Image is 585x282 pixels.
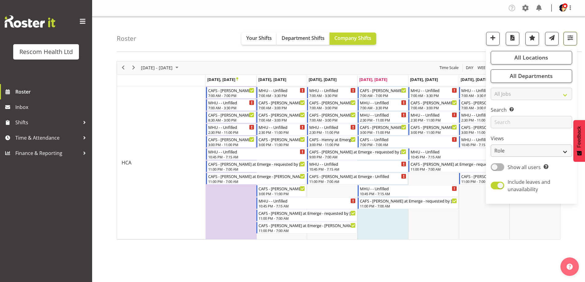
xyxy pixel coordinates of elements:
[256,185,306,197] div: HCA"s event - CAFS - Lance at Emerge - Kaye Wishart Begin From Tuesday, September 23, 2025 at 3:0...
[360,142,457,147] div: 7:00 PM - 7:00 AM
[118,61,128,74] div: previous period
[241,33,277,45] button: Your Shifts
[461,179,558,184] div: 11:00 PM - 7:00 AM
[576,126,582,148] span: Feedback
[408,124,458,135] div: HCA"s event - CAFS - Henny Wilson at Emerge - requested by Erin - Raewyn Dunn Begin From Friday, ...
[259,185,305,191] div: CAFS - [PERSON_NAME] at Emerge - [PERSON_NAME]
[206,124,256,135] div: HCA"s event - MHU - - Unfilled Begin From Monday, September 22, 2025 at 2:30:00 PM GMT+12:00 Ends...
[206,87,256,99] div: HCA"s event - CAFS - Lance at Emerge - Olive Bartlett Begin From Monday, September 22, 2025 at 7:...
[461,142,558,147] div: 10:45 PM - 7:15 AM
[307,87,357,99] div: HCA"s event - MHU - - Unfilled Begin From Wednesday, September 24, 2025 at 7:00:00 AM GMT+12:00 E...
[309,99,356,106] div: CAFS - [PERSON_NAME] at Emerge - requested by [PERSON_NAME]
[408,87,458,99] div: HCA"s event - MHU - - Unfilled Begin From Friday, September 26, 2025 at 7:00:00 AM GMT+12:00 Ends...
[208,161,305,167] div: CAFS - [PERSON_NAME] at Emerge - requested by [PERSON_NAME] (Iulieta) Hanipale Sooamaalii
[208,112,255,118] div: CAFS - [PERSON_NAME] at Emerge - requested by [PERSON_NAME]
[207,77,238,82] span: [DATE], [DATE]
[309,161,406,167] div: MHU - - Unfilled
[208,149,305,155] div: MHU - - Unfilled
[360,87,406,93] div: CAFS - [PERSON_NAME] at Emerge - [PERSON_NAME]
[567,264,573,270] img: help-xxl-2.png
[411,112,457,118] div: MHU - - Unfilled
[19,47,73,56] div: Rescom Health Ltd
[208,179,305,184] div: 11:00 PM - 7:00 AM
[307,124,357,135] div: HCA"s event - MHU - - Unfilled Begin From Wednesday, September 24, 2025 at 2:30:00 PM GMT+12:00 E...
[130,64,138,71] button: Next
[309,87,356,93] div: MHU - - Unfilled
[525,32,539,45] button: Highlight an important date within the roster.
[208,130,255,135] div: 2:30 PM - 11:00 PM
[259,124,305,130] div: MHU - - Unfilled
[277,33,330,45] button: Department Shifts
[256,136,306,148] div: HCA"s event - CAFS - Henny Wilson at Emerge - requested by Erin - Raewyn Dunn Begin From Tuesday,...
[258,77,286,82] span: [DATE], [DATE]
[360,105,406,110] div: 7:00 AM - 3:30 PM
[208,142,255,147] div: 3:00 PM - 11:00 PM
[461,136,558,142] div: MHU - - Unfilled
[461,77,489,82] span: [DATE], [DATE]
[461,105,508,110] div: 7:00 AM - 3:00 PM
[309,124,356,130] div: MHU - - Unfilled
[459,173,560,184] div: HCA"s event - CAFS - Henny Wilson at Emerge - requested by Erin - Juli (Iulieta) Hanipale Sooamaa...
[359,77,387,82] span: [DATE], [DATE]
[256,99,306,111] div: HCA"s event - CAFS - Henny Wilson at Emerge - requested by Erin - Liz Collett Begin From Tuesday,...
[411,124,457,130] div: CAFS - [PERSON_NAME] at Emerge - requested by [PERSON_NAME]
[256,210,357,221] div: HCA"s event - CAFS - Henny Wilson at Emerge - requested by Erin - Juli (Iulieta) Hanipale Sooamaa...
[514,54,548,61] span: All Locations
[439,64,459,71] span: Time Scale
[411,161,508,167] div: CAFS - [PERSON_NAME] at Emerge - requested by [PERSON_NAME] (Iulieta) Hanipale Sooamaalii
[119,64,127,71] button: Previous
[411,99,457,106] div: CAFS - [PERSON_NAME] at Emerge - requested by [PERSON_NAME]
[206,136,256,148] div: HCA"s event - CAFS - Henny Wilson at Emerge - requested by Erin - Raewyn Dunn Begin From Monday, ...
[206,160,307,172] div: HCA"s event - CAFS - Henny Wilson at Emerge - requested by Erin - Juli (Iulieta) Hanipale Sooamaa...
[208,105,255,110] div: 7:00 AM - 3:30 PM
[510,72,553,79] span: All Departments
[360,93,406,98] div: 7:00 AM - 7:00 PM
[477,64,489,71] button: Timeline Week
[259,228,356,233] div: 11:00 PM - 7:00 AM
[411,93,457,98] div: 7:00 AM - 3:30 PM
[358,111,408,123] div: HCA"s event - MHU - - Unfilled Begin From Thursday, September 25, 2025 at 2:30:00 PM GMT+12:00 En...
[256,222,357,234] div: HCA"s event - CAFS - Lance at Emerge - Ana (Anapela) Nivo Begin From Tuesday, September 23, 2025 ...
[358,197,458,209] div: HCA"s event - CAFS - Henny Wilson at Emerge - requested by Erin - Juli (Iulieta) Hanipale Sooamaa...
[246,35,272,41] span: Your Shifts
[461,124,508,130] div: CAFS - [PERSON_NAME] at Emerge - requested by [PERSON_NAME]
[411,87,457,93] div: MHU - - Unfilled
[206,86,560,239] table: Timeline Week of September 25, 2025
[508,164,541,171] span: Show all users
[491,106,572,114] label: Search
[206,173,307,184] div: HCA"s event - CAFS - Lance at Emerge - Ana (Anapela) Nivo Begin From Monday, September 22, 2025 a...
[259,112,305,118] div: CAFS - [PERSON_NAME] at Emerge - [PERSON_NAME]
[439,64,460,71] button: Time Scale
[358,136,458,148] div: HCA"s event - CAFS - - Unfilled Begin From Thursday, September 25, 2025 at 7:00:00 PM GMT+12:00 E...
[408,148,509,160] div: HCA"s event - MHU - - Unfilled Begin From Friday, September 26, 2025 at 10:45:00 PM GMT+12:00 End...
[360,136,457,142] div: CAFS - - Unfilled
[309,105,356,110] div: 7:00 AM - 3:00 PM
[360,99,406,106] div: MHU - - Unfilled
[307,99,357,111] div: HCA"s event - CAFS - Henny Wilson at Emerge - requested by Erin - Liz Collett Begin From Wednesda...
[307,160,408,172] div: HCA"s event - MHU - - Unfilled Begin From Wednesday, September 24, 2025 at 10:45:00 PM GMT+12:00 ...
[259,93,305,98] div: 7:00 AM - 3:30 PM
[309,118,356,122] div: 7:00 AM - 3:00 PM
[573,120,585,162] button: Feedback - Show survey
[259,203,356,208] div: 10:45 PM - 7:15 AM
[309,167,406,172] div: 10:45 PM - 7:15 AM
[408,111,458,123] div: HCA"s event - MHU - - Unfilled Begin From Friday, September 26, 2025 at 2:30:00 PM GMT+12:00 Ends...
[408,99,458,111] div: HCA"s event - CAFS - Henny Wilson at Emerge - requested by Erin - Olive Bartlett Begin From Frida...
[459,136,560,148] div: HCA"s event - MHU - - Unfilled Begin From Saturday, September 27, 2025 at 10:45:00 PM GMT+12:00 E...
[330,33,376,45] button: Company Shifts
[307,173,408,184] div: HCA"s event - CAFS - Lance at Emerge - Unfilled Begin From Wednesday, September 24, 2025 at 11:00...
[117,86,206,239] td: HCA resource
[508,179,550,193] span: Include leaves and unavailability
[208,154,305,159] div: 10:45 PM - 7:15 AM
[459,99,509,111] div: HCA"s event - CAFS - Henny Wilson at Emerge - requested by Erin - Liz Collett Begin From Saturday...
[128,61,139,74] div: next period
[256,124,306,135] div: HCA"s event - MHU - - Unfilled Begin From Tuesday, September 23, 2025 at 2:30:00 PM GMT+12:00 End...
[360,112,406,118] div: MHU - - Unfilled
[259,191,305,196] div: 3:00 PM - 11:00 PM
[360,198,457,204] div: CAFS - [PERSON_NAME] at Emerge - requested by [PERSON_NAME] (Iulieta) Hanipale Sooamaalii
[491,51,572,64] button: All Locations
[309,130,356,135] div: 2:30 PM - 11:00 PM
[307,148,408,160] div: HCA"s event - CAFS - Henny Wilson at Emerge - requested by Erin - Juli (Iulieta) Hanipale Sooamaa...
[461,173,558,179] div: CAFS - [PERSON_NAME] at Emerge - requested by [PERSON_NAME] (Iulieta) Hanipale Sooamaalii
[411,118,457,122] div: 2:30 PM - 11:00 PM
